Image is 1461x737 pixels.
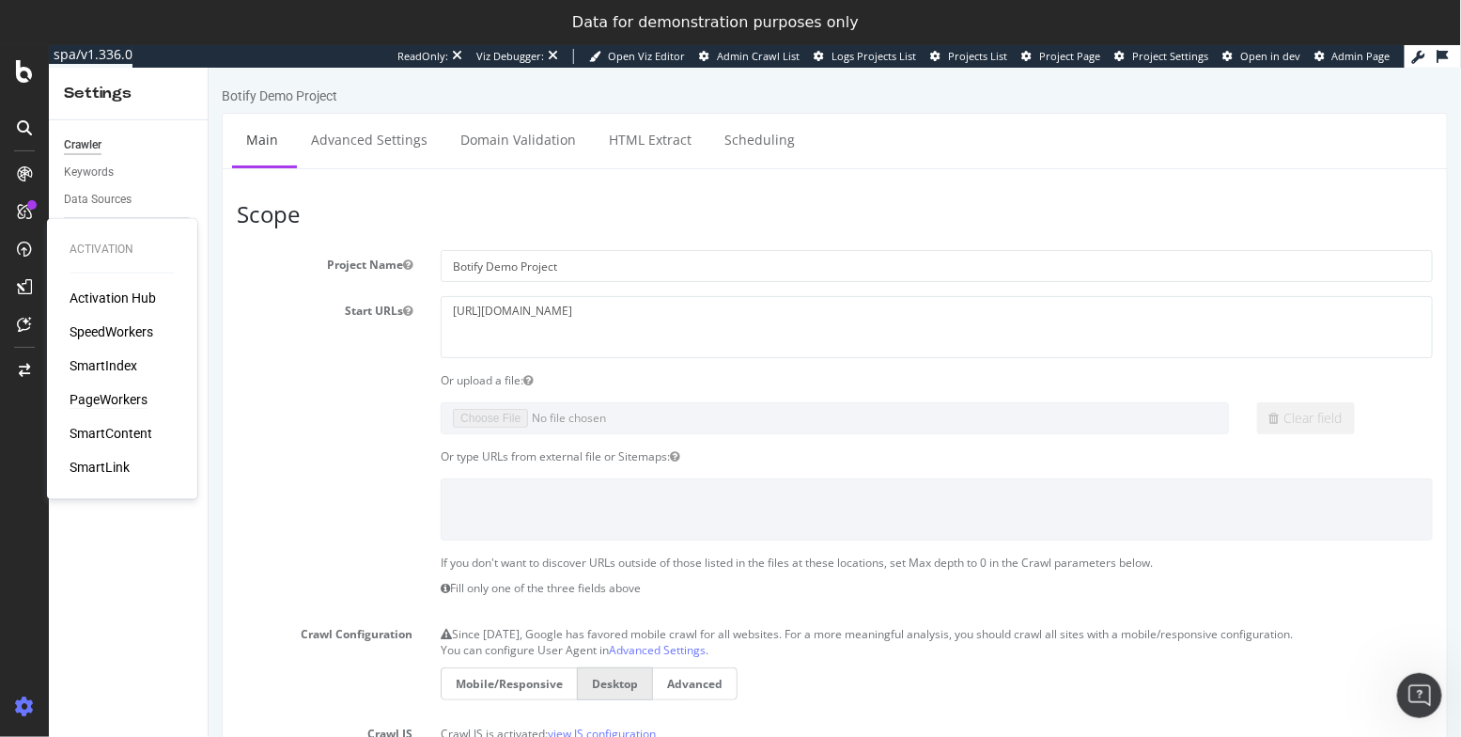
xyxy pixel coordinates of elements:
a: Domain Validation [238,46,381,98]
a: Advanced Settings [88,46,233,98]
div: Or type URLs from external file or Sitemaps: [218,381,1238,397]
label: Advanced [444,600,529,633]
label: HTTP [232,688,290,721]
span: Logs Projects List [832,49,916,63]
div: Viz Debugger: [476,49,544,64]
a: SmartContent [70,424,152,443]
a: spa/v1.336.0 [49,45,132,68]
a: Open Viz Editor [589,49,685,64]
label: Project Name [14,182,218,205]
h3: Scope [28,134,1224,159]
div: spa/v1.336.0 [49,45,132,64]
a: Admin Page [1314,49,1391,64]
span: Open in dev [1240,49,1300,63]
label: HTTP + HTTPS [356,688,462,721]
a: SmartLink [70,458,130,477]
a: Open in dev [1222,49,1300,64]
a: Keywords [64,163,194,182]
p: Since [DATE], Google has favored mobile crawl for all websites. For a more meaningful analysis, y... [232,552,1224,574]
div: ReadOnly: [397,49,448,64]
div: Botify Demo Project [13,19,129,38]
label: Allowed Domains [14,688,218,711]
a: Advanced Settings [400,574,497,590]
a: Logs Projects List [814,49,916,64]
div: Keywords [64,163,114,182]
div: Settings [64,83,193,104]
p: Crawl JS is activated: [232,651,1224,674]
a: Main [23,46,84,98]
span: Project Page [1039,49,1100,63]
span: Admin Page [1332,49,1391,63]
p: Fill only one of the three fields above [232,512,1224,528]
a: PageWorkers [70,390,148,409]
a: Data Sources [64,190,194,210]
div: Or upload a file: [218,305,1238,321]
label: Crawl Configuration [14,552,218,574]
iframe: Intercom live chat [1397,673,1442,718]
a: Project Page [1021,49,1100,64]
label: Desktop [368,600,444,633]
a: view JS configuration [339,658,447,674]
a: SmartIndex [70,356,137,375]
textarea: [URL][DOMAIN_NAME] [232,228,1224,290]
button: Allowed Domains [194,695,204,711]
label: Mobile/Responsive [232,600,368,633]
a: Projects List [930,49,1007,64]
button: Project Name [194,189,204,205]
span: Projects List [948,49,1007,63]
a: Project Settings [1114,49,1208,64]
p: If you don't want to discover URLs outside of those listed in the files at these locations, set M... [232,487,1224,503]
div: Data for demonstration purposes only [572,13,859,32]
span: Open Viz Editor [608,49,685,63]
a: SpeedWorkers [70,322,153,341]
span: Admin Crawl List [717,49,800,63]
a: HTML Extract [386,46,497,98]
div: Crawler [64,135,101,155]
label: HTTPS [290,688,356,721]
div: Data Sources [64,190,132,210]
div: Activation [70,242,175,258]
label: Crawl JS [14,651,218,674]
label: Start URLs [14,228,218,251]
a: Crawler [64,135,194,155]
a: Activation Hub [70,289,156,307]
p: You can configure User Agent in . [232,574,1224,590]
span: Project Settings [1132,49,1208,63]
a: Scheduling [502,46,600,98]
button: Start URLs [194,235,204,251]
a: Admin Crawl List [699,49,800,64]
